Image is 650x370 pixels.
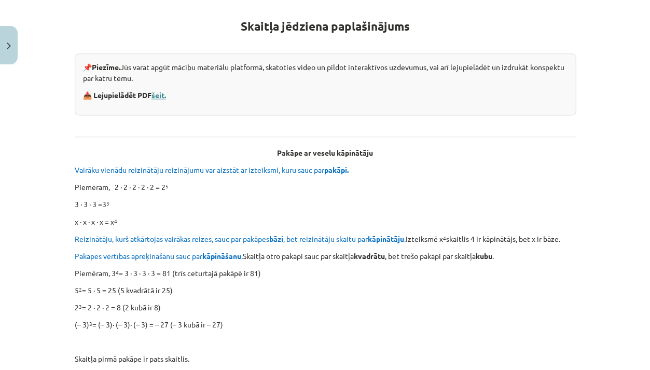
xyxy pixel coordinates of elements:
b: kubu [476,251,492,260]
span: Vairāku vienādu reizinātāju reizinājumu var aizstāt ar izteiksmi, kuru sauc par [75,165,350,174]
strong: Skaitļa jēdziena paplašinājums [241,19,410,34]
sup: 4 [116,268,119,276]
strong: Piezīme. [92,62,120,72]
b: kvadrātu [354,251,385,260]
p: Piemēram, 2 ∙ 2 ∙ 2 ∙ 2 ∙ 2 = 2 [75,182,576,193]
p: 2 = 2 ∙ 2 ∙ 2 = 8 (2 kubā ir 8) [75,302,576,312]
sup: 3 [89,319,92,327]
span: Reizinātāju, kurš atkārtojas vairākas reizes, sauc par pakāpes , bet reizinātāju skaitu par . [75,234,406,243]
img: icon-close-lesson-0947bae3869378f0d4975bcd49f059093ad1ed9edebbc8119c70593378902aed.svg [7,43,11,49]
p: 3 ∙ 3 ∙ 3 =3 [75,199,576,210]
b: bāzi [269,234,283,243]
sup: 4 [114,216,117,224]
sup: 3 [79,302,82,310]
p: Piemēram, 3 = 3 ∙ 3 ∙ 3 ∙ 3 = 81 (trīs ceturtajā pakāpē ir 81) [75,267,576,278]
p: Skaitļa otro pakāpi sauc par skaitļa , bet trešo pakāpi par skaitļa . [75,250,576,261]
p: 📌 Jūs varat apgūt mācību materiālu platformā, skatoties video un pildot interaktīvos uzdevumus, v... [83,62,568,84]
span: Pakāpes vērtības aprēķināšanu sauc par . [75,251,243,260]
strong: 📥 Lejupielādēt PDF [83,90,168,100]
p: x ∙ x ∙ x ∙ x = x [75,216,576,227]
p: 5 = 5 ∙ 5 = 25 (5 kvadrātā ir 25) [75,284,576,295]
sup: 3 [106,199,109,207]
sup: 4 [443,234,446,241]
sup: 5 [165,182,169,190]
p: Izteiksmē x skaitlis 4 ir kāpinātājs, bet x ir bāze. [75,233,576,244]
a: šeit. [151,90,166,100]
b: Pakāpe ar veselu kāpinātāju [277,148,373,157]
p: (– 3) = (– 3)∙ (– 3)∙ (– 3) = – 27 (– 3 kubā ir – 27) [75,319,576,330]
p: Skaitļa pirmā pakāpe ir pats skaitlis. [75,353,576,364]
b: pakāpi. [324,165,349,174]
sup: 2 [79,285,82,293]
b: kāpināšanu [202,251,241,260]
b: kāpinātāju [368,234,404,243]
